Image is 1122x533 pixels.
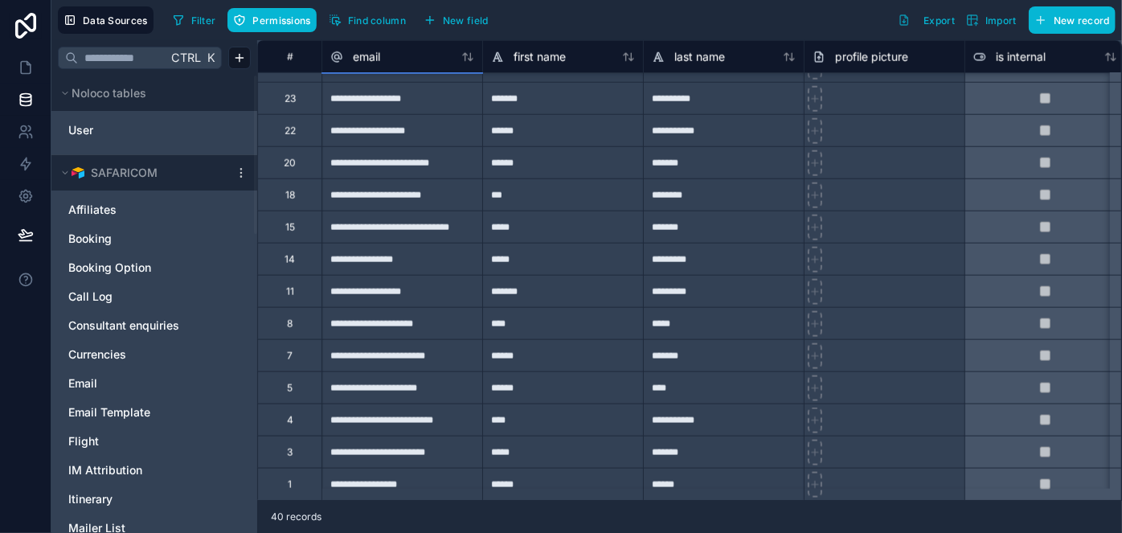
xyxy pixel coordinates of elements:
div: Email Template [61,400,248,425]
button: Permissions [227,8,316,32]
a: Flight [68,433,208,449]
div: User [61,117,248,143]
div: # [270,51,309,63]
span: profile picture [835,49,908,65]
a: IM Attribution [68,462,208,478]
div: 5 [287,382,293,395]
span: Currencies [68,346,126,363]
span: User [68,122,93,138]
span: Email Template [68,404,150,420]
span: K [205,52,216,64]
span: Data Sources [83,14,148,27]
div: Affiliates [61,197,248,223]
div: 1 [288,478,292,491]
span: is internal [996,49,1046,65]
span: Email [68,375,97,392]
div: 4 [287,414,293,427]
span: SAFARICOM [91,165,158,181]
div: Call Log [61,284,248,310]
a: Email [68,375,208,392]
span: New field [443,14,489,27]
span: New record [1054,14,1110,27]
img: Airtable Logo [72,166,84,179]
div: 3 [287,446,293,459]
span: email [353,49,380,65]
a: Consultant enquiries [68,318,208,334]
a: Call Log [68,289,208,305]
span: Affiliates [68,202,117,218]
div: Currencies [61,342,248,367]
span: Import [985,14,1017,27]
div: Booking [61,226,248,252]
div: Consultant enquiries [61,313,248,338]
button: Filter [166,8,222,32]
a: New record [1022,6,1116,34]
button: Find column [323,8,412,32]
button: New field [418,8,494,32]
span: last name [674,49,725,65]
a: Email Template [68,404,208,420]
button: Data Sources [58,6,154,34]
span: Permissions [252,14,310,27]
div: 14 [285,253,295,266]
div: IM Attribution [61,457,248,483]
span: Noloco tables [72,85,146,101]
div: Email [61,371,248,396]
button: Import [960,6,1022,34]
span: Itinerary [68,491,113,507]
span: Filter [191,14,216,27]
div: Booking Option [61,255,248,281]
a: Affiliates [68,202,208,218]
a: Currencies [68,346,208,363]
div: 20 [284,157,296,170]
a: Itinerary [68,491,208,507]
span: 40 records [271,510,321,523]
div: Flight [61,428,248,454]
button: Noloco tables [58,82,241,105]
a: Booking [68,231,208,247]
button: Export [892,6,960,34]
button: Airtable LogoSAFARICOM [58,162,228,184]
span: Call Log [68,289,113,305]
div: 11 [286,285,294,298]
span: Booking Option [68,260,151,276]
span: Ctrl [170,47,203,68]
div: Itinerary [61,486,248,512]
span: Booking [68,231,112,247]
div: 7 [287,350,293,363]
div: 23 [285,92,296,105]
span: Export [923,14,955,27]
a: Booking Option [68,260,208,276]
div: 8 [287,318,293,330]
a: User [68,122,192,138]
div: 15 [285,221,295,234]
div: 18 [285,189,295,202]
span: Consultant enquiries [68,318,179,334]
span: IM Attribution [68,462,142,478]
div: 22 [285,125,296,137]
button: New record [1029,6,1116,34]
a: Permissions [227,8,322,32]
span: Flight [68,433,99,449]
span: Find column [348,14,406,27]
span: first name [514,49,566,65]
